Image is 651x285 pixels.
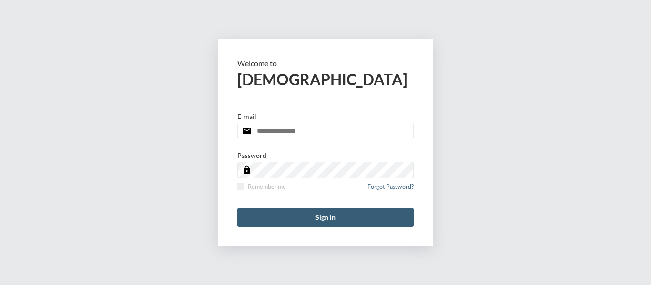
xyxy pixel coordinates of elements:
[237,183,286,190] label: Remember me
[367,183,414,196] a: Forgot Password?
[237,208,414,227] button: Sign in
[237,112,256,120] p: E-mail
[237,59,414,68] p: Welcome to
[237,151,266,159] p: Password
[237,70,414,88] h2: [DEMOGRAPHIC_DATA]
